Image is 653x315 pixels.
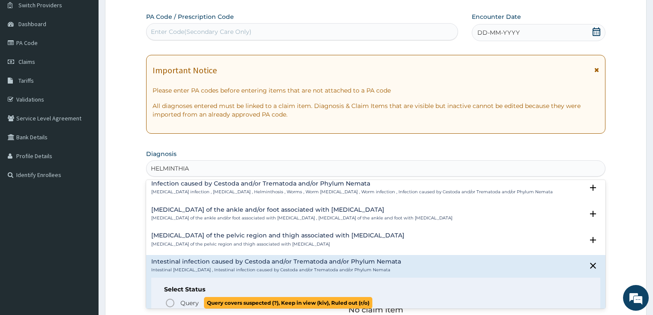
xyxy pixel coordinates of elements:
[151,232,404,239] h4: [MEDICAL_DATA] of the pelvic region and thigh associated with [MEDICAL_DATA]
[153,102,599,119] p: All diagnoses entered must be linked to a claim item. Diagnosis & Claim Items that are visible bu...
[348,306,403,314] p: No claim item
[18,20,46,28] span: Dashboard
[588,235,598,245] i: open select status
[146,12,234,21] label: PA Code / Prescription Code
[180,299,199,307] span: Query
[588,183,598,193] i: open select status
[141,4,161,25] div: Minimize live chat window
[151,215,452,221] p: [MEDICAL_DATA] of the ankle and/or foot associated with [MEDICAL_DATA] , [MEDICAL_DATA] of the an...
[477,28,520,37] span: DD-MM-YYYY
[153,86,599,95] p: Please enter PA codes before entering items that are not attached to a PA code
[153,66,217,75] h1: Important Notice
[151,241,404,247] p: [MEDICAL_DATA] of the pelvic region and thigh associated with [MEDICAL_DATA]
[146,150,177,158] label: Diagnosis
[4,218,163,248] textarea: Type your message and hit 'Enter'
[45,48,144,59] div: Chat with us now
[151,27,252,36] div: Enter Code(Secondary Care Only)
[16,43,35,64] img: d_794563401_company_1708531726252_794563401
[588,261,598,271] i: close select status
[151,258,401,265] h4: Intestinal infection caused by Cestoda and/or Trematoda and/or Phylum Nemata
[151,267,401,273] p: Intestinal [MEDICAL_DATA] , Intestinal infection caused by Cestoda and/or Trematoda and/or Phylum...
[164,286,588,293] h6: Select Status
[151,180,553,187] h4: Infection caused by Cestoda and/or Trematoda and/or Phylum Nemata
[50,100,118,186] span: We're online!
[588,209,598,219] i: open select status
[18,1,62,9] span: Switch Providers
[165,298,175,308] i: status option query
[18,58,35,66] span: Claims
[18,77,34,84] span: Tariffs
[204,297,372,309] span: Query covers suspected (?), Keep in view (kiv), Ruled out (r/o)
[472,12,521,21] label: Encounter Date
[151,207,452,213] h4: [MEDICAL_DATA] of the ankle and/or foot associated with [MEDICAL_DATA]
[151,189,553,195] p: [MEDICAL_DATA] infection , [MEDICAL_DATA] , Helminthosis , Worms , Worm [MEDICAL_DATA] , Worm inf...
